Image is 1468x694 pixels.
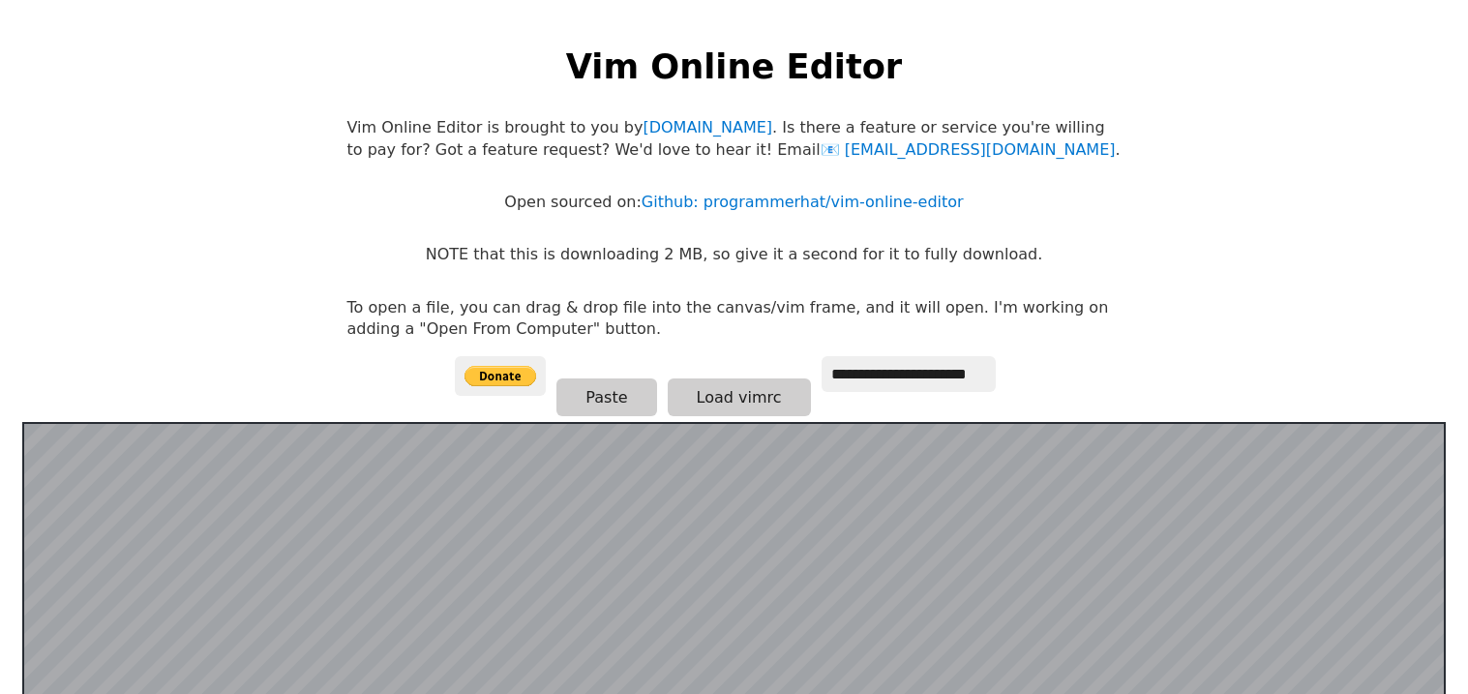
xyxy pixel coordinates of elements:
[643,118,772,136] a: [DOMAIN_NAME]
[426,244,1042,265] p: NOTE that this is downloading 2 MB, so give it a second for it to fully download.
[347,297,1122,341] p: To open a file, you can drag & drop file into the canvas/vim frame, and it will open. I'm working...
[642,193,964,211] a: Github: programmerhat/vim-online-editor
[504,192,963,213] p: Open sourced on:
[668,378,811,416] button: Load vimrc
[566,43,902,90] h1: Vim Online Editor
[821,140,1116,159] a: [EMAIL_ADDRESS][DOMAIN_NAME]
[347,117,1122,161] p: Vim Online Editor is brought to you by . Is there a feature or service you're willing to pay for?...
[556,378,656,416] button: Paste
